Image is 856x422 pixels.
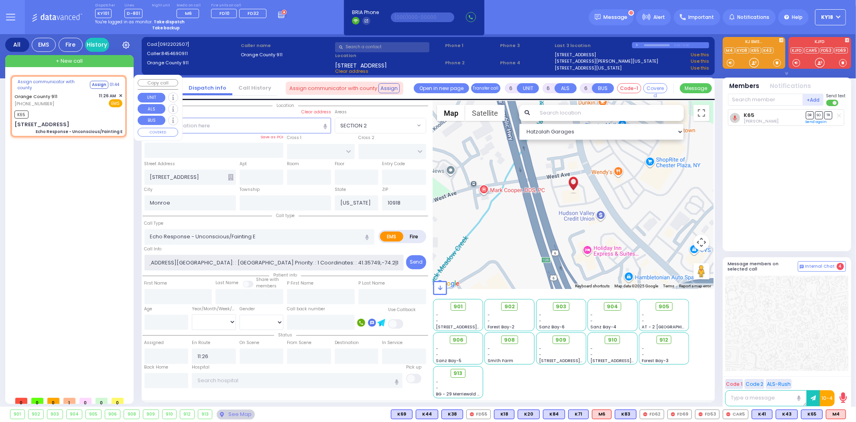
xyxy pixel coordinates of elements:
[228,174,234,180] span: Other building occupants
[801,410,823,419] div: K65
[504,336,515,344] span: 908
[436,312,439,318] span: -
[138,104,165,114] button: ALS
[441,410,463,419] div: K38
[79,398,91,404] span: 0
[693,105,710,121] button: Toggle fullscreen view
[762,47,774,53] a: K43
[608,336,617,344] span: 910
[260,134,283,140] label: Save as POI
[352,9,379,16] span: BRIA Phone
[789,40,851,45] label: KJFD
[85,38,109,52] a: History
[380,231,403,242] label: EMS
[382,161,405,167] label: Entry Code
[488,358,513,364] span: Smith Farm
[592,410,612,419] div: ALS KJ
[183,84,232,92] a: Dispatch info
[539,324,565,330] span: Sanz Bay-6
[776,410,798,419] div: BLS
[539,352,541,358] span: -
[378,83,400,93] button: Assign
[358,280,385,287] label: P Last Name
[436,385,439,391] span: -
[185,10,192,16] span: M6
[192,340,210,346] label: En Route
[752,410,773,419] div: K41
[555,51,596,58] a: [STREET_ADDRESS]
[642,358,669,364] span: Forest Bay-3
[124,3,142,8] label: Lines
[47,398,59,404] span: 0
[96,398,108,404] span: 0
[382,186,388,193] label: ZIP
[192,306,236,312] div: Year/Month/Week/Day
[240,306,255,312] label: Gender
[590,324,616,330] span: Sanz Bay-4
[820,47,834,53] a: FD53
[436,391,481,397] span: BG - 29 Merriewold S.
[391,12,454,22] input: (000)000-00000
[161,50,188,57] span: 8454690911
[138,79,178,87] button: Copy call
[144,340,164,346] label: Assigned
[725,47,735,53] a: M4
[138,116,165,125] button: BUS
[287,135,301,141] label: Cross 1
[124,9,142,18] span: D-801
[147,41,238,48] label: Cad:
[595,14,601,20] img: message.svg
[256,277,279,283] small: Share with
[643,412,647,416] img: red-radio-icon.svg
[416,410,438,419] div: K44
[488,312,490,318] span: -
[568,410,589,419] div: BLS
[287,340,311,346] label: From Scene
[454,369,463,377] span: 913
[834,47,848,53] a: FD69
[147,59,238,66] label: Orange County 911
[617,83,641,93] button: Code-1
[766,379,792,389] button: ALS-Rush
[792,14,803,21] span: Help
[90,81,108,89] button: Assign
[800,265,804,269] img: comment-alt.png
[240,161,247,167] label: Apt
[152,3,170,8] label: Night unit
[240,186,260,193] label: Township
[744,112,754,118] a: K65
[47,410,63,419] div: 903
[241,51,332,58] label: Orange County 911
[691,65,709,72] a: Use this
[744,118,779,124] span: Mordechai Weisz
[435,279,462,289] img: Google
[642,352,645,358] span: -
[494,410,514,419] div: K18
[723,40,785,45] label: KJ EMS...
[28,410,44,419] div: 902
[335,68,368,74] span: Clear address
[436,346,439,352] span: -
[144,161,175,167] label: Street Address
[539,346,541,352] span: -
[152,25,180,31] strong: Take backup
[138,93,165,102] button: UNIT
[592,83,614,93] button: BUS
[340,122,367,130] span: SECTION 2
[414,83,469,93] a: Open in new page
[815,111,823,119] span: SO
[590,352,593,358] span: -
[539,358,615,364] span: [STREET_ADDRESS][PERSON_NAME]
[335,161,344,167] label: Floor
[803,94,824,106] button: +Add
[725,379,743,389] button: Code 1
[667,410,692,419] div: FD69
[607,303,618,311] span: 904
[63,398,75,404] span: 1
[470,412,474,416] img: red-radio-icon.svg
[14,111,28,119] span: K65
[643,83,667,93] button: Covered
[256,283,277,289] span: members
[568,410,589,419] div: K71
[248,10,259,16] span: FD32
